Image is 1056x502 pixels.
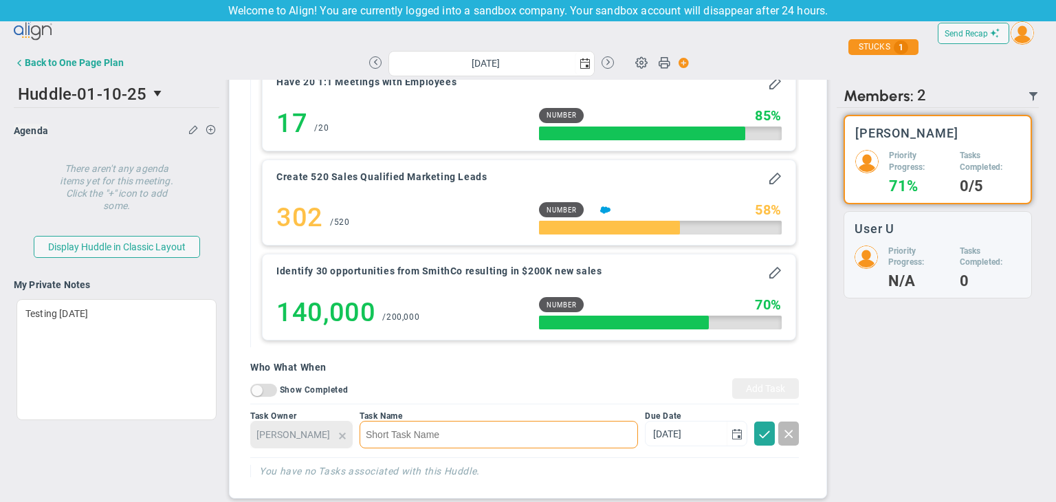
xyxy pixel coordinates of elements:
h4: Identify 30 opportunities from SmithCo resulting in $200K new sales [276,265,602,277]
span: Huddle Settings [628,49,654,75]
h4: 302 [276,202,323,232]
span: select [727,422,747,446]
div: Testing [DATE] [16,299,217,420]
h4: You have no Tasks associated with this Huddle. [259,465,799,477]
span: 70 [755,297,771,312]
h4: My Private Notes [14,279,219,291]
div: Back to One Page Plan [25,57,124,68]
div: STUCKS [848,39,918,55]
span: Number [547,301,577,309]
button: Back to One Page Plan [14,49,124,76]
h4: Who What When [250,361,799,373]
h5: Tasks Completed: [960,245,1021,269]
span: 1 [894,41,908,54]
h4: There aren't any agenda items yet for this meeting. Click the "+" icon to add some. [55,153,179,212]
h4: 140,000 [276,297,375,327]
span: select [575,52,594,76]
img: 64089.Person.photo [855,150,879,173]
h4: 0 [960,275,1021,287]
h4: Create 520 Sales Qualified Marketing Leads [276,171,487,183]
h4: 0/5 [960,180,1020,193]
img: Salesforce Enabled<br />Sandbox: Quarterly Leads and Opportunities [600,205,610,215]
span: Members: [844,87,914,105]
span: / [330,217,334,227]
h3: User U [855,222,894,235]
span: / [382,312,386,322]
span: 85 [755,108,771,123]
div: 20 [314,116,329,140]
span: % [771,297,782,312]
h4: N/A [888,275,949,287]
h5: Tasks Completed: [960,150,1020,173]
span: Number [547,111,577,119]
span: 58 [755,202,771,217]
h4: 17 [276,108,307,138]
h5: Priority Progress: [888,245,949,269]
span: Show Completed [280,385,348,395]
h4: Have 20 1:1 Meetings with Employees [276,76,456,88]
button: Display Huddle in Classic Layout [34,236,200,258]
div: Due Date [645,411,747,421]
span: Print Huddle [658,56,670,75]
span: Action Button [672,54,690,72]
img: 64089.Person.photo [1011,21,1034,45]
span: % [771,108,782,123]
div: 520 [330,210,349,234]
img: align-logo.svg [14,18,54,45]
span: % [771,202,782,217]
h5: Priority Progress: [889,150,949,173]
span: Huddle-01-10-25 [18,85,146,104]
span: Send Recap [945,29,988,39]
span: Filter Updated Members [1028,91,1039,102]
h4: 71% [889,180,949,193]
span: select [147,82,170,105]
div: Task Owner [250,411,353,421]
div: 200,000 [382,305,419,329]
button: Send Recap [938,23,1009,44]
span: Agenda [14,125,48,136]
img: 210382.Person.photo [855,245,878,269]
input: Short Task Name [360,421,638,448]
span: Number [547,206,577,214]
span: 2 [917,87,926,105]
h3: [PERSON_NAME] [855,127,958,140]
span: / [314,123,318,133]
div: Task Name [360,411,638,421]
